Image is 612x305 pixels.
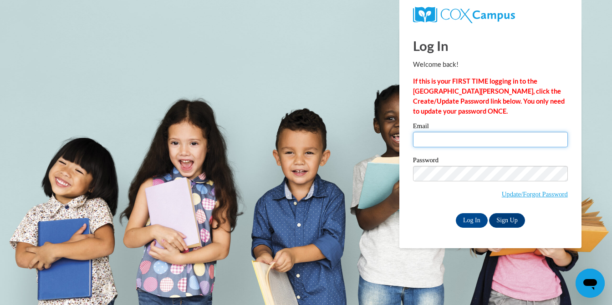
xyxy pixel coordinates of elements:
[576,269,605,298] iframe: Button to launch messaging window
[489,213,525,228] a: Sign Up
[413,123,568,132] label: Email
[413,60,568,70] p: Welcome back!
[413,7,515,23] img: COX Campus
[502,190,568,198] a: Update/Forgot Password
[456,213,488,228] input: Log In
[413,7,568,23] a: COX Campus
[413,157,568,166] label: Password
[413,77,565,115] strong: If this is your FIRST TIME logging in to the [GEOGRAPHIC_DATA][PERSON_NAME], click the Create/Upd...
[413,36,568,55] h1: Log In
